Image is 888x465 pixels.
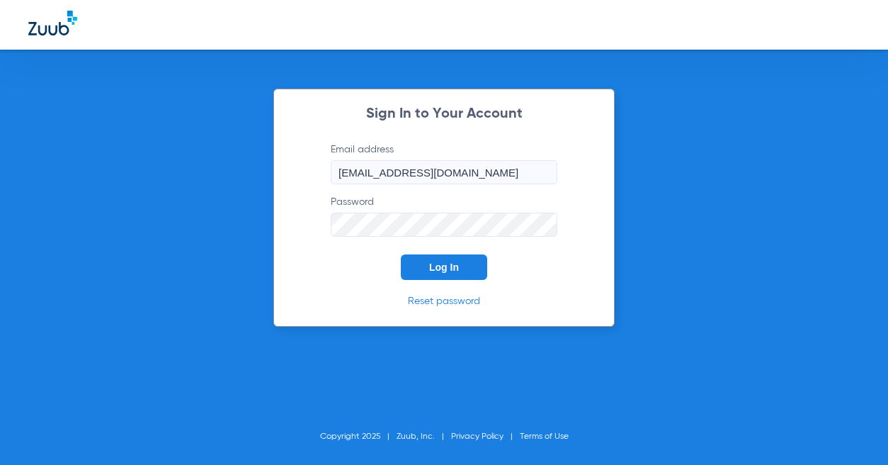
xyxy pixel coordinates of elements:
[451,432,503,441] a: Privacy Policy
[331,160,557,184] input: Email address
[331,142,557,184] label: Email address
[397,430,451,444] li: Zuub, Inc.
[817,397,888,465] iframe: Chat Widget
[331,213,557,237] input: Password
[320,430,397,444] li: Copyright 2025
[408,296,480,306] a: Reset password
[331,195,557,237] label: Password
[28,11,77,35] img: Zuub Logo
[520,432,569,441] a: Terms of Use
[429,262,459,273] span: Log In
[401,254,487,280] button: Log In
[309,107,579,121] h2: Sign In to Your Account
